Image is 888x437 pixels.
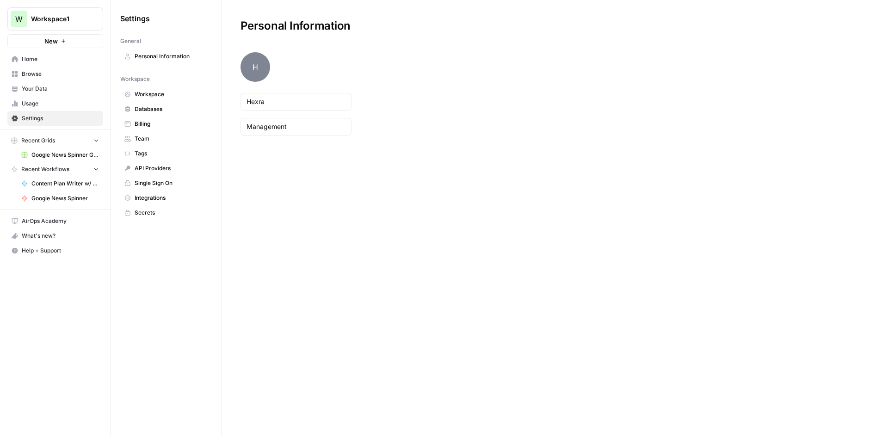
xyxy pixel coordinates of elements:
span: Single Sign On [135,179,208,187]
a: Usage [7,96,103,111]
span: General [120,37,141,45]
span: Integrations [135,194,208,202]
span: Personal Information [135,52,208,61]
a: API Providers [120,161,212,176]
div: Personal Information [222,18,369,33]
a: AirOps Academy [7,214,103,228]
a: Your Data [7,81,103,96]
button: New [7,34,103,48]
a: Google News Spinner [17,191,103,206]
a: Content Plan Writer w/ Visual Suggestions [17,176,103,191]
span: Google News Spinner Grid [31,151,99,159]
span: AirOps Academy [22,217,99,225]
a: Single Sign On [120,176,212,191]
span: W [15,13,23,25]
span: Settings [120,13,150,24]
a: Tags [120,146,212,161]
button: Help + Support [7,243,103,258]
span: H [240,52,270,82]
span: New [44,37,58,46]
a: Billing [120,117,212,131]
a: Settings [7,111,103,126]
span: Help + Support [22,246,99,255]
span: API Providers [135,164,208,172]
span: Home [22,55,99,63]
button: Recent Grids [7,134,103,148]
span: Workspace1 [31,14,87,24]
a: Integrations [120,191,212,205]
a: Google News Spinner Grid [17,148,103,162]
button: Recent Workflows [7,162,103,176]
span: Content Plan Writer w/ Visual Suggestions [31,179,99,188]
a: Browse [7,67,103,81]
span: Browse [22,70,99,78]
span: Secrets [135,209,208,217]
span: Team [135,135,208,143]
a: Workspace [120,87,212,102]
div: What's new? [8,229,103,243]
span: Workspace [135,90,208,98]
span: Recent Workflows [21,165,69,173]
span: Settings [22,114,99,123]
a: Secrets [120,205,212,220]
button: Workspace: Workspace1 [7,7,103,31]
a: Team [120,131,212,146]
button: What's new? [7,228,103,243]
span: Tags [135,149,208,158]
span: Usage [22,99,99,108]
span: Databases [135,105,208,113]
a: Databases [120,102,212,117]
a: Home [7,52,103,67]
span: Billing [135,120,208,128]
span: Recent Grids [21,136,55,145]
span: Google News Spinner [31,194,99,203]
span: Your Data [22,85,99,93]
span: Workspace [120,75,150,83]
a: Personal Information [120,49,212,64]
